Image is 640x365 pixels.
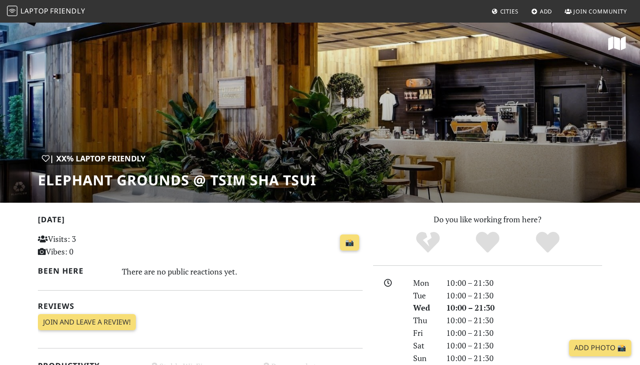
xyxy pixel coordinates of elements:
div: Thu [408,314,441,327]
div: Yes [458,231,518,254]
h2: Reviews [38,301,363,311]
div: 10:00 – 21:30 [441,352,607,365]
a: 📸 [340,234,359,251]
div: 10:00 – 21:30 [441,289,607,302]
span: Friendly [50,6,85,16]
h2: Been here [38,266,111,275]
span: Laptop [20,6,49,16]
span: Add [540,7,552,15]
div: 10:00 – 21:30 [441,327,607,339]
div: 10:00 – 21:30 [441,277,607,289]
div: Wed [408,301,441,314]
div: Fri [408,327,441,339]
p: Visits: 3 Vibes: 0 [38,233,139,258]
span: Join Community [573,7,627,15]
div: Sat [408,339,441,352]
div: Mon [408,277,441,289]
a: Add [528,3,556,19]
div: Sun [408,352,441,365]
a: Join and leave a review! [38,314,136,331]
a: Add Photo 📸 [569,340,631,356]
div: There are no public reactions yet. [122,265,363,278]
div: Tue [408,289,441,302]
span: Cities [500,7,519,15]
div: 10:00 – 21:30 [441,339,607,352]
div: | XX% Laptop Friendly [38,152,149,165]
h1: Elephant Grounds @ Tsim Sha Tsui [38,172,316,188]
div: 10:00 – 21:30 [441,301,607,314]
a: Cities [488,3,522,19]
h2: [DATE] [38,215,363,228]
div: No [398,231,458,254]
a: LaptopFriendly LaptopFriendly [7,4,85,19]
img: LaptopFriendly [7,6,17,16]
a: Join Community [561,3,630,19]
div: 10:00 – 21:30 [441,314,607,327]
p: Do you like working from here? [373,213,602,226]
div: Definitely! [518,231,578,254]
